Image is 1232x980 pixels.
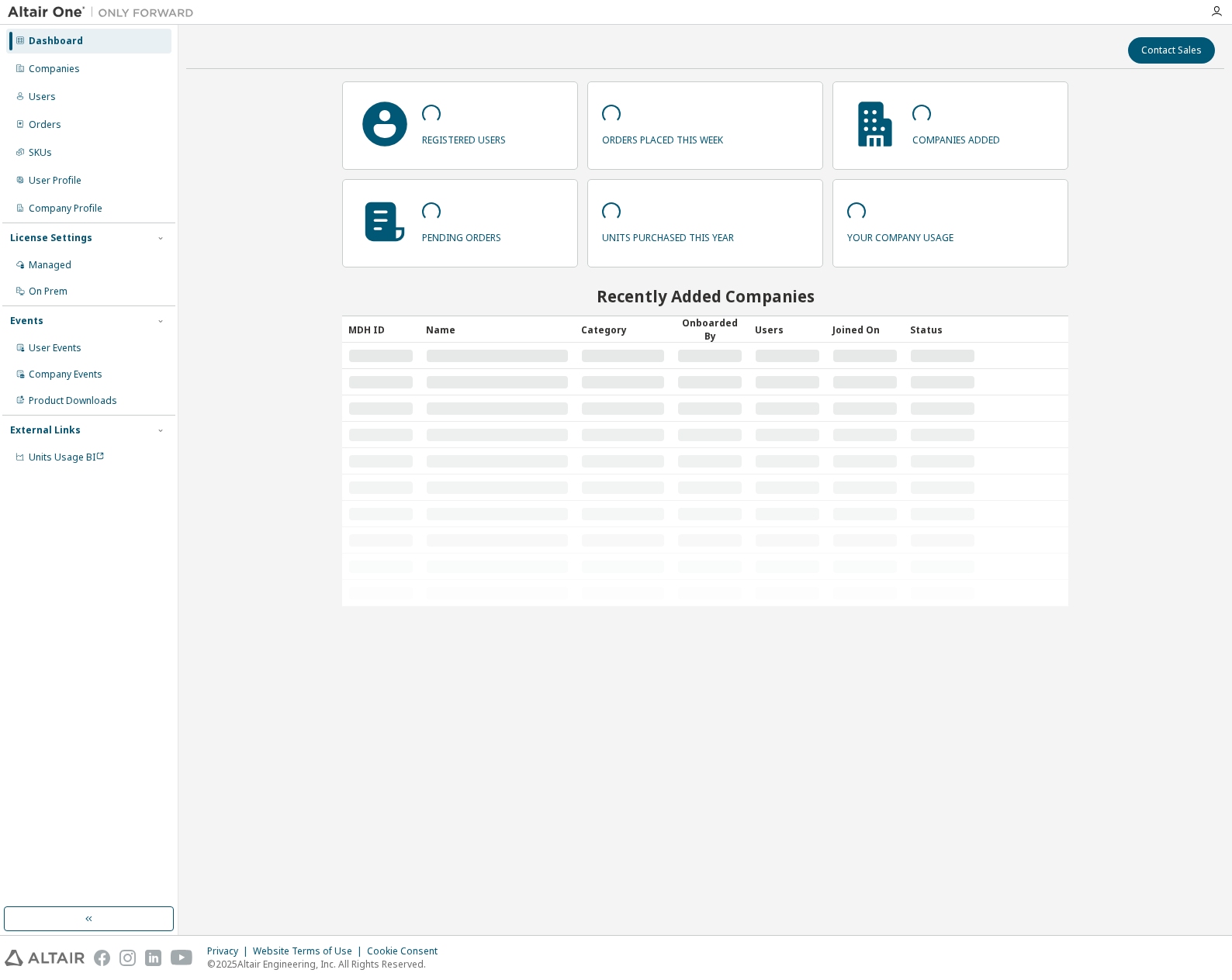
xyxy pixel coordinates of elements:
[29,35,83,47] div: Dashboard
[10,315,43,327] div: Events
[29,147,52,159] div: SKUs
[912,129,1000,147] p: companies added
[426,317,569,342] div: Name
[29,119,61,131] div: Orders
[29,91,56,103] div: Users
[342,286,1069,306] h2: Recently Added Companies
[29,202,102,215] div: Company Profile
[602,226,734,244] p: units purchased this year
[755,317,820,342] div: Users
[602,129,723,147] p: orders placed this week
[29,63,80,75] div: Companies
[29,259,71,271] div: Managed
[847,226,953,244] p: your company usage
[832,317,898,342] div: Joined On
[29,450,105,464] span: Units Usage BI
[29,285,67,298] div: On Prem
[5,950,85,966] img: altair_logo.svg
[8,5,202,20] img: Altair One
[910,317,975,342] div: Status
[10,424,81,437] div: External Links
[1128,37,1215,64] button: Contact Sales
[10,232,92,244] div: License Settings
[207,945,253,958] div: Privacy
[348,317,414,342] div: MDH ID
[207,958,447,971] p: © 2025 Altair Engineering, Inc. All Rights Reserved.
[145,950,161,966] img: linkedin.svg
[422,226,501,244] p: pending orders
[29,342,81,354] div: User Events
[422,129,506,147] p: registered users
[29,368,102,381] div: Company Events
[29,174,81,187] div: User Profile
[119,950,136,966] img: instagram.svg
[677,316,742,343] div: Onboarded By
[581,317,666,342] div: Category
[94,950,110,966] img: facebook.svg
[171,950,193,966] img: youtube.svg
[29,395,117,407] div: Product Downloads
[253,945,367,958] div: Website Terms of Use
[367,945,447,958] div: Cookie Consent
